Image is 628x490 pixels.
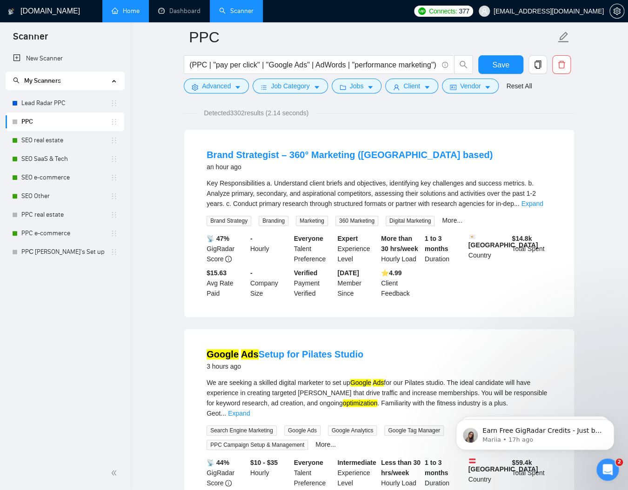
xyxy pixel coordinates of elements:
span: PPC Campaign Setup & Management [207,440,308,450]
span: holder [110,99,118,107]
b: 📡 47% [207,235,229,242]
b: ⭐️ 4.99 [381,269,401,277]
li: PPС Misha's Set up [6,243,124,261]
span: caret-down [234,84,241,91]
a: searchScanner [219,7,254,15]
b: [DATE] [337,269,359,277]
a: dashboardDashboard [158,7,200,15]
div: Duration [423,457,467,488]
div: Key Responsibilities a. Understand client briefs and objectives, identifying key challenges and s... [207,178,552,209]
input: Search Freelance Jobs... [189,59,438,71]
div: an hour ago [207,161,493,172]
li: PPC e-commerce [6,224,124,243]
b: Everyone [294,235,323,242]
span: Search Engine Marketing [207,425,277,436]
div: Duration [423,233,467,264]
button: userClientcaret-down [385,79,438,93]
a: SEO real estate [21,131,110,150]
span: My Scanners [24,77,61,85]
button: settingAdvancedcaret-down [184,79,249,93]
span: holder [110,248,118,256]
a: Brand Strategist – 360° Marketing ([GEOGRAPHIC_DATA] based) [207,150,493,160]
div: Hourly [248,233,292,264]
span: Save [492,59,509,71]
span: holder [110,155,118,163]
div: Avg Rate Paid [205,268,248,298]
div: GigRadar Score [205,233,248,264]
span: Detected 3302 results (2.14 seconds) [197,108,315,118]
div: Company Size [248,268,292,298]
div: Experience Level [335,457,379,488]
span: setting [610,7,624,15]
button: barsJob Categorycaret-down [253,79,327,93]
mark: optimization [343,399,378,407]
span: holder [110,174,118,181]
li: Lead Radar PPC [6,94,124,113]
mark: Google [207,349,239,359]
span: holder [110,118,118,126]
div: 3 hours ago [207,361,363,372]
b: Expert [337,235,358,242]
b: 1 to 3 months [425,235,448,252]
span: ... [220,410,226,417]
span: ... [514,200,520,207]
img: 🇨🇾 [469,233,475,240]
span: Client [403,81,420,91]
button: idcardVendorcaret-down [442,79,499,93]
div: Talent Preference [292,457,336,488]
mark: Ads [373,379,384,386]
button: copy [528,55,547,74]
div: Total Spent [510,233,554,264]
a: Google AdsSetup for Pilates Studio [207,349,363,359]
span: user [393,84,400,91]
b: 1 to 3 months [425,459,448,477]
span: caret-down [367,84,374,91]
span: holder [110,230,118,237]
div: Talent Preference [292,233,336,264]
span: Google Analytics [328,425,377,436]
b: [GEOGRAPHIC_DATA] [468,233,538,249]
b: Everyone [294,459,323,466]
a: homeHome [112,7,140,15]
span: search [454,60,472,69]
a: More... [315,441,336,448]
div: We are seeking a skilled digital marketer to set up for our Pilates studio. The ideal candidate w... [207,377,552,418]
span: caret-down [484,84,491,91]
span: caret-down [424,84,430,91]
span: Jobs [350,81,364,91]
b: $ 14.8k [512,235,532,242]
span: 377 [459,6,469,16]
a: Expand [521,200,543,207]
span: user [481,8,488,14]
span: double-left [111,468,120,477]
b: - [250,269,253,277]
span: caret-down [314,84,320,91]
li: PPC [6,113,124,131]
img: upwork-logo.png [418,7,426,15]
input: Scanner name... [189,26,555,49]
div: Payment Verified [292,268,336,298]
b: $10 - $35 [250,459,278,466]
span: info-circle [225,256,232,262]
a: PPC e-commerce [21,224,110,243]
div: Total Spent [510,457,554,488]
span: info-circle [442,62,448,68]
a: More... [442,217,462,224]
iframe: Intercom live chat [596,458,619,481]
mark: Ads [241,349,259,359]
li: PPC real estate [6,205,124,224]
b: $15.63 [207,269,227,277]
span: Digital Marketing [386,216,434,226]
b: Less than 30 hrs/week [381,459,421,477]
img: logo [8,4,14,19]
b: Intermediate [337,459,376,466]
b: More than 30 hrs/week [381,235,418,252]
a: PPС [PERSON_NAME]'s Set up [21,243,110,261]
button: folderJobscaret-down [332,79,382,93]
span: edit [557,31,569,43]
div: Hourly [248,457,292,488]
a: SEO e-commerce [21,168,110,187]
